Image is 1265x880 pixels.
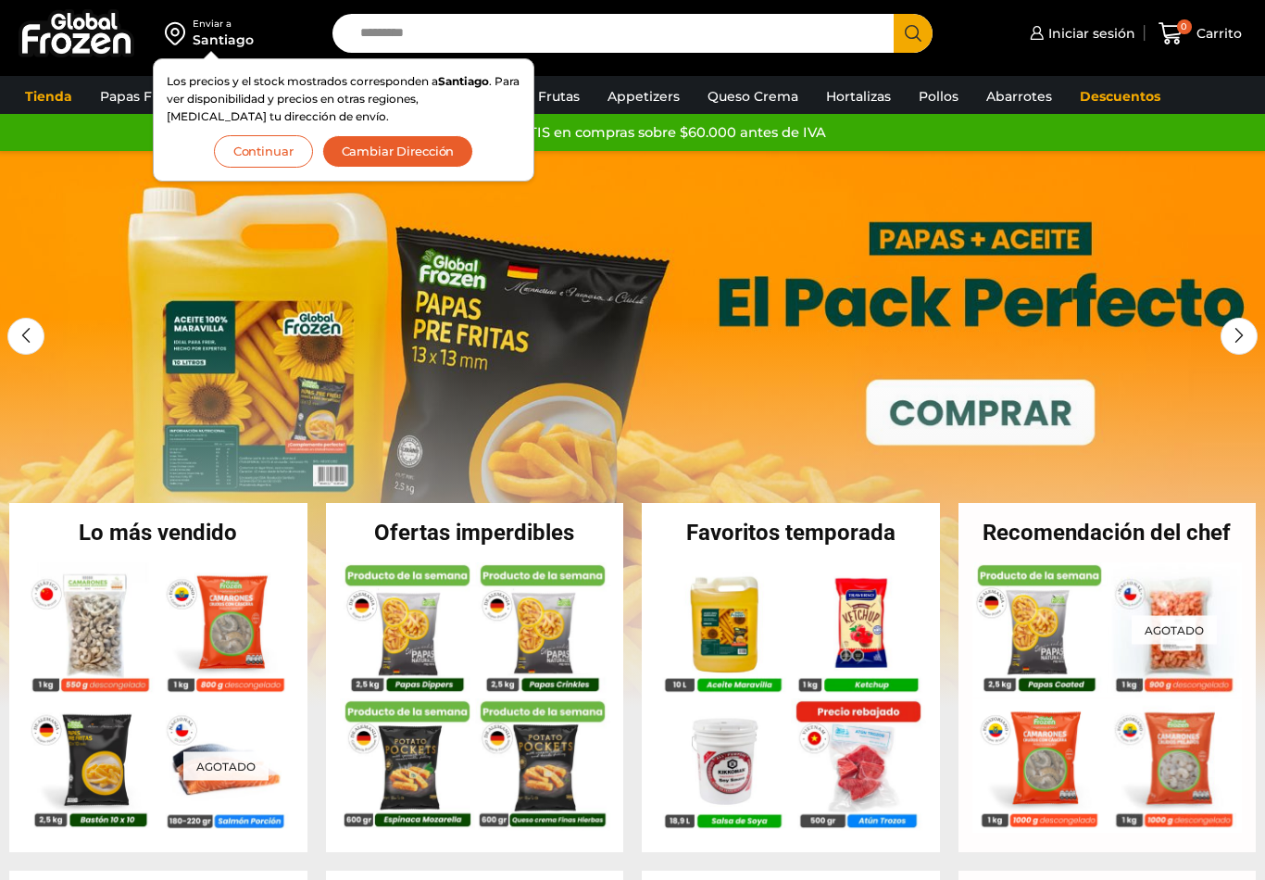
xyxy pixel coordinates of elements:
[193,31,254,49] div: Santiago
[193,18,254,31] div: Enviar a
[958,522,1257,544] h2: Recomendación del chef
[214,135,313,168] button: Continuar
[7,318,44,355] div: Previous slide
[977,79,1061,114] a: Abarrotes
[1071,79,1170,114] a: Descuentos
[1025,15,1135,52] a: Iniciar sesión
[817,79,900,114] a: Hortalizas
[1221,318,1258,355] div: Next slide
[16,79,81,114] a: Tienda
[1132,616,1217,645] p: Agotado
[326,522,624,544] h2: Ofertas imperdibles
[91,79,190,114] a: Papas Fritas
[909,79,968,114] a: Pollos
[165,18,193,49] img: address-field-icon.svg
[1154,12,1246,56] a: 0 Carrito
[642,522,940,544] h2: Favoritos temporada
[1177,19,1192,34] span: 0
[894,14,933,53] button: Search button
[167,72,520,126] p: Los precios y el stock mostrados corresponden a . Para ver disponibilidad y precios en otras regi...
[698,79,808,114] a: Queso Crema
[598,79,689,114] a: Appetizers
[322,135,474,168] button: Cambiar Dirección
[9,522,307,544] h2: Lo más vendido
[183,751,269,780] p: Agotado
[438,74,489,88] strong: Santiago
[1192,24,1242,43] span: Carrito
[1044,24,1135,43] span: Iniciar sesión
